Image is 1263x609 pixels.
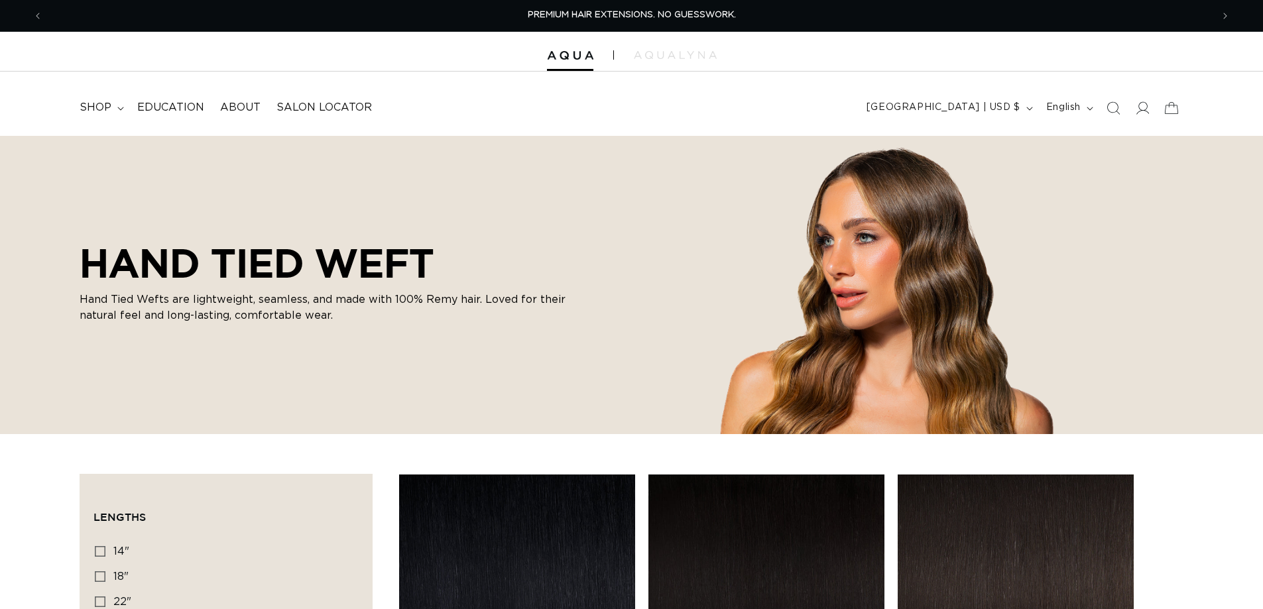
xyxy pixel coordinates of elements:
summary: Search [1099,93,1128,123]
span: 14" [113,546,129,557]
button: Previous announcement [23,3,52,28]
summary: Lengths (0 selected) [93,488,359,535]
button: English [1038,95,1099,121]
a: About [212,93,269,123]
span: Salon Locator [276,101,372,115]
span: Lengths [93,511,146,523]
span: 22" [113,596,131,607]
span: 18" [113,571,129,582]
span: Education [137,101,204,115]
p: Hand Tied Wefts are lightweight, seamless, and made with 100% Remy hair. Loved for their natural ... [80,292,583,323]
span: shop [80,101,111,115]
summary: shop [72,93,129,123]
span: About [220,101,261,115]
button: Next announcement [1211,3,1240,28]
span: English [1046,101,1081,115]
a: Education [129,93,212,123]
a: Salon Locator [269,93,380,123]
span: [GEOGRAPHIC_DATA] | USD $ [867,101,1020,115]
h2: HAND TIED WEFT [80,240,583,286]
span: PREMIUM HAIR EXTENSIONS. NO GUESSWORK. [528,11,736,19]
button: [GEOGRAPHIC_DATA] | USD $ [859,95,1038,121]
img: Aqua Hair Extensions [547,51,593,60]
img: aqualyna.com [634,51,717,59]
